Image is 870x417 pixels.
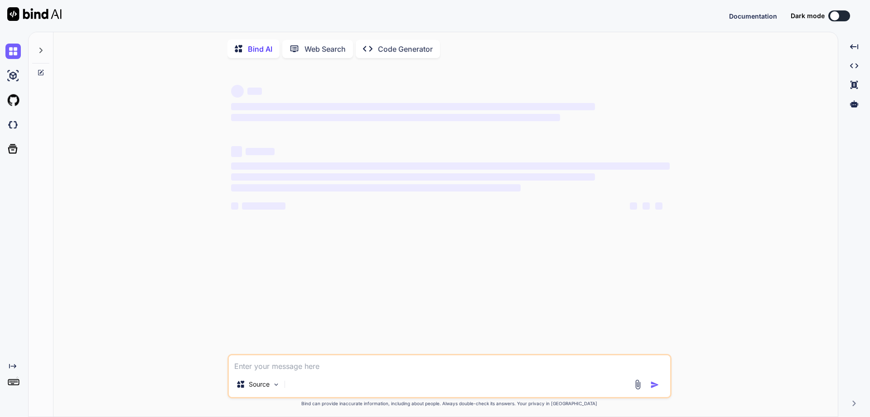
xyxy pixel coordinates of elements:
[231,202,238,210] span: ‌
[248,44,272,54] p: Bind AI
[304,44,346,54] p: Web Search
[729,11,777,21] button: Documentation
[246,148,275,155] span: ‌
[272,381,280,388] img: Pick Models
[5,117,21,132] img: darkCloudIdeIcon
[729,12,777,20] span: Documentation
[633,379,643,390] img: attachment
[5,68,21,83] img: ai-studio
[5,44,21,59] img: chat
[231,173,595,181] span: ‌
[5,93,21,108] img: githubLight
[242,202,285,210] span: ‌
[231,146,242,157] span: ‌
[643,202,650,210] span: ‌
[378,44,433,54] p: Code Generator
[231,184,521,191] span: ‌
[231,114,560,121] span: ‌
[791,11,825,20] span: Dark mode
[630,202,637,210] span: ‌
[231,103,595,110] span: ‌
[655,202,662,210] span: ‌
[231,162,670,170] span: ‌
[7,7,62,21] img: Bind AI
[249,380,270,389] p: Source
[227,400,672,407] p: Bind can provide inaccurate information, including about people. Always double-check its answers....
[247,88,262,95] span: ‌
[231,85,244,98] span: ‌
[650,380,659,389] img: icon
